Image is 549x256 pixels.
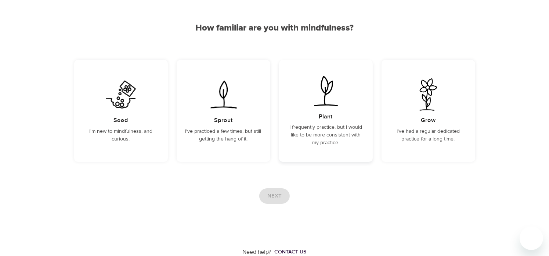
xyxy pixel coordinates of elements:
a: Contact us [272,248,307,256]
img: I frequently practice, but I would like to be more consistent with my practice. [307,75,344,107]
h5: Seed [113,117,128,124]
p: I frequently practice, but I would like to be more consistent with my practice. [288,124,364,147]
div: Contact us [275,248,307,256]
p: I've had a regular dedicated practice for a long time. [390,128,466,143]
img: I'm new to mindfulness, and curious. [102,78,140,111]
iframe: Button to launch messaging window [520,227,543,250]
p: I'm new to mindfulness, and curious. [83,128,159,143]
h5: Sprout [214,117,232,124]
img: I've practiced a few times, but still getting the hang of it. [205,78,242,111]
h5: Plant [319,113,333,121]
h5: Grow [421,117,436,124]
p: I've practiced a few times, but still getting the hang of it. [185,128,261,143]
div: I frequently practice, but I would like to be more consistent with my practice.PlantI frequently ... [279,60,373,162]
div: I've had a regular dedicated practice for a long time.GrowI've had a regular dedicated practice f... [382,60,475,162]
div: I've practiced a few times, but still getting the hang of it.SproutI've practiced a few times, bu... [177,60,270,162]
h2: How familiar are you with mindfulness? [74,23,475,33]
div: I'm new to mindfulness, and curious.SeedI'm new to mindfulness, and curious. [74,60,168,162]
img: I've had a regular dedicated practice for a long time. [410,78,447,111]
